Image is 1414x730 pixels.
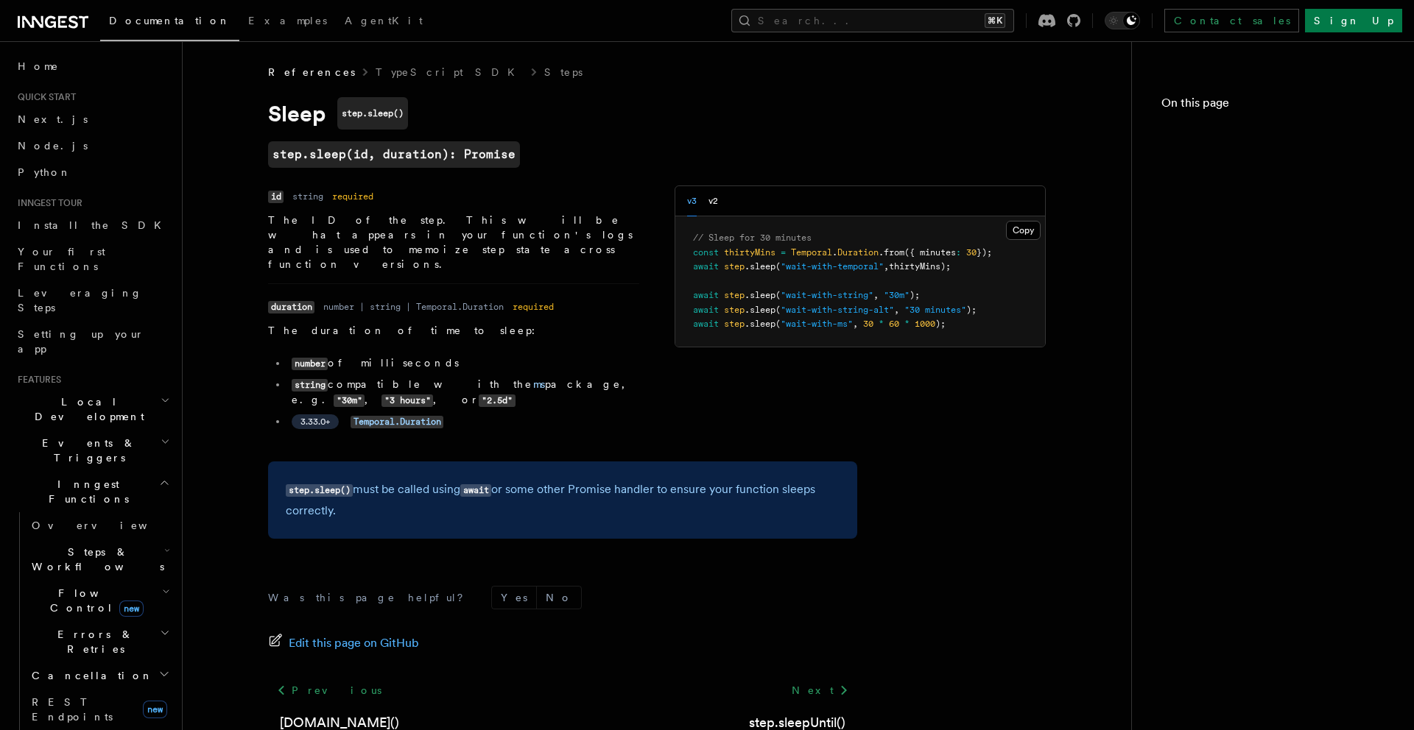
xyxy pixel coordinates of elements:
[985,13,1005,28] kbd: ⌘K
[12,91,76,103] span: Quick start
[537,587,581,609] button: No
[781,305,894,315] span: "wait-with-string-alt"
[100,4,239,41] a: Documentation
[268,677,390,704] a: Previous
[18,287,142,313] span: Leveraging Steps
[775,261,781,272] span: (
[894,305,899,315] span: ,
[336,4,432,40] a: AgentKit
[334,394,365,407] code: "30m"
[724,261,745,272] span: step
[1105,12,1140,29] button: Toggle dark mode
[731,9,1014,32] button: Search...⌘K
[286,484,353,497] code: step.sleep()
[26,586,162,615] span: Flow Control
[745,305,775,315] span: .sleep
[376,65,524,79] a: TypeScript SDK
[268,191,284,203] code: id
[533,378,545,390] a: ms
[863,319,873,329] span: 30
[12,238,173,280] a: Your first Functions
[544,65,583,79] a: Steps
[977,247,992,258] span: });
[18,140,88,152] span: Node.js
[879,247,904,258] span: .from
[935,319,946,329] span: );
[12,132,173,159] a: Node.js
[479,394,515,407] code: "2.5d"
[693,233,812,243] span: // Sleep for 30 minutes
[268,97,857,130] h1: Sleep
[286,479,840,521] p: must be called using or some other Promise handler to ensure your function sleeps correctly.
[18,219,170,231] span: Install the SDK
[268,141,520,168] code: step.sleep(id, duration): Promise
[889,261,951,272] span: thirtyMins);
[26,512,173,539] a: Overview
[687,186,697,216] button: v3
[26,662,173,689] button: Cancellation
[966,247,977,258] span: 30
[966,305,977,315] span: );
[884,261,889,272] span: ,
[12,477,159,506] span: Inngest Functions
[724,319,745,329] span: step
[18,246,105,272] span: Your first Functions
[268,65,355,79] span: References
[781,247,786,258] span: =
[1161,94,1385,118] h4: On this page
[904,247,956,258] span: ({ minutes
[287,377,639,408] li: compatible with the package, e.g. , , or
[32,520,183,531] span: Overview
[268,590,474,605] p: Was this page helpful?
[26,627,160,656] span: Errors & Retries
[853,319,858,329] span: ,
[693,305,719,315] span: await
[26,668,153,683] span: Cancellation
[289,633,419,653] span: Edit this page on GitHub
[292,191,323,202] dd: string
[1006,221,1041,240] button: Copy
[268,213,639,272] p: The ID of the step. This will be what appears in your function's logs and is used to memoize step...
[791,247,832,258] span: Temporal
[351,416,443,428] code: Temporal.Duration
[460,484,491,497] code: await
[1164,9,1299,32] a: Contact sales
[292,358,328,370] code: number
[268,633,419,653] a: Edit this page on GitHub
[351,415,443,427] a: Temporal.Duration
[239,4,336,40] a: Examples
[745,319,775,329] span: .sleep
[26,621,173,662] button: Errors & Retries
[775,290,781,300] span: (
[12,436,161,465] span: Events & Triggers
[724,247,775,258] span: thirtyMins
[26,539,173,580] button: Steps & Workflows
[12,471,173,512] button: Inngest Functions
[332,191,373,202] dd: required
[745,290,775,300] span: .sleep
[708,186,718,216] button: v2
[693,261,719,272] span: await
[12,394,161,424] span: Local Development
[12,53,173,79] a: Home
[248,15,327,26] span: Examples
[12,321,173,362] a: Setting up your app
[904,305,966,315] span: "30 minutes"
[287,355,639,371] li: of milliseconds
[781,319,853,329] span: "wait-with-ms"
[143,701,167,718] span: new
[775,319,781,329] span: (
[12,197,82,209] span: Inngest tour
[12,280,173,321] a: Leveraging Steps
[889,319,899,329] span: 60
[292,379,328,391] code: string
[775,305,781,315] span: (
[109,15,231,26] span: Documentation
[513,301,554,313] dd: required
[492,587,536,609] button: Yes
[119,600,144,617] span: new
[18,113,88,125] span: Next.js
[693,290,719,300] span: await
[268,323,639,338] p: The duration of time to sleep:
[915,319,935,329] span: 1000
